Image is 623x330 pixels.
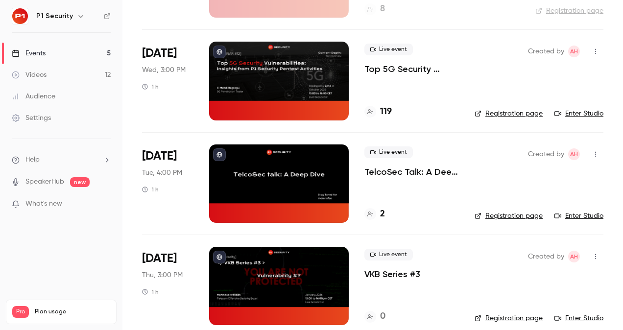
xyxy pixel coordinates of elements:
[12,8,28,24] img: P1 Security
[364,208,385,221] a: 2
[12,92,55,101] div: Audience
[568,46,580,57] span: Amine Hayad
[364,310,385,323] a: 0
[142,46,177,61] span: [DATE]
[142,42,193,120] div: Oct 22 Wed, 3:00 PM (Europe/Paris)
[142,247,193,325] div: Jan 15 Thu, 3:00 PM (Europe/Paris)
[25,199,62,209] span: What's new
[364,268,420,280] a: VKB Series #3
[25,177,64,187] a: SpeakerHub
[554,109,603,118] a: Enter Studio
[568,148,580,160] span: Amine Hayad
[570,148,578,160] span: AH
[35,308,110,316] span: Plan usage
[570,46,578,57] span: AH
[364,63,459,75] a: Top 5G Security Vulnerabilities: Insights from P1 Security Pentest Activities
[12,48,46,58] div: Events
[554,211,603,221] a: Enter Studio
[568,251,580,262] span: Amine Hayad
[142,148,177,164] span: [DATE]
[528,46,564,57] span: Created by
[36,11,73,21] h6: P1 Security
[142,65,186,75] span: Wed, 3:00 PM
[364,44,413,55] span: Live event
[364,166,459,178] a: TelcoSec Talk: A Deep Dive
[12,306,29,318] span: Pro
[142,288,159,296] div: 1 h
[535,6,603,16] a: Registration page
[142,168,182,178] span: Tue, 4:00 PM
[554,313,603,323] a: Enter Studio
[380,310,385,323] h4: 0
[364,2,385,16] a: 8
[70,177,90,187] span: new
[380,2,385,16] h4: 8
[475,211,543,221] a: Registration page
[570,251,578,262] span: AH
[142,83,159,91] div: 1 h
[142,251,177,266] span: [DATE]
[380,105,392,118] h4: 119
[142,144,193,223] div: Nov 11 Tue, 4:00 PM (Europe/Paris)
[99,200,111,209] iframe: Noticeable Trigger
[142,270,183,280] span: Thu, 3:00 PM
[12,70,47,80] div: Videos
[364,105,392,118] a: 119
[12,113,51,123] div: Settings
[12,155,111,165] li: help-dropdown-opener
[475,313,543,323] a: Registration page
[528,251,564,262] span: Created by
[364,249,413,260] span: Live event
[528,148,564,160] span: Created by
[475,109,543,118] a: Registration page
[25,155,40,165] span: Help
[380,208,385,221] h4: 2
[364,146,413,158] span: Live event
[142,186,159,193] div: 1 h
